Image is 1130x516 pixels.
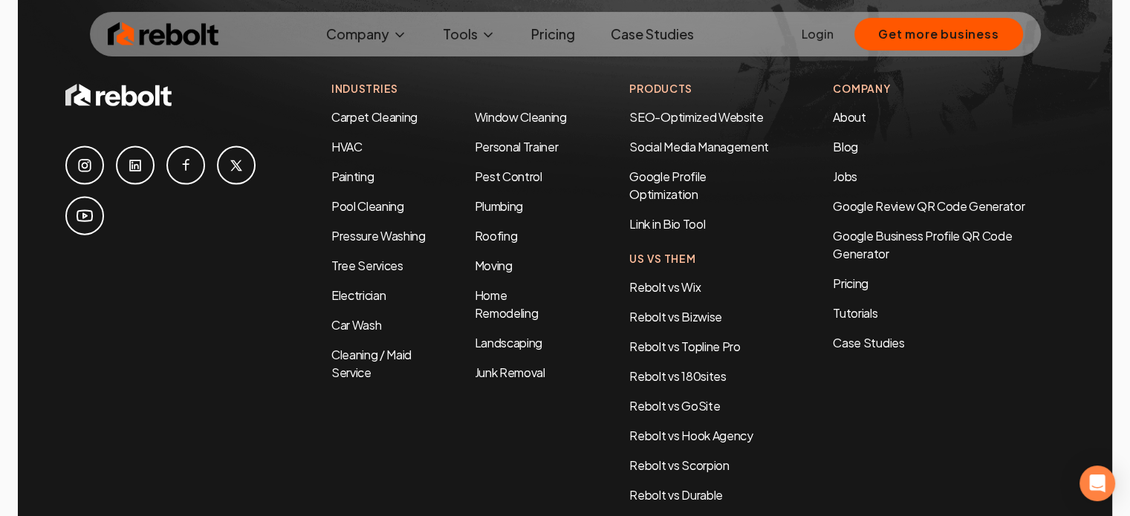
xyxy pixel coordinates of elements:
a: Blog [833,139,858,154]
a: Rebolt vs Hook Agency [629,428,753,443]
a: Home Remodeling [474,287,538,321]
button: Tools [431,19,507,49]
a: Link in Bio Tool [629,216,705,232]
a: Rebolt vs Scorpion [629,457,729,473]
a: Window Cleaning [474,109,566,125]
a: Junk Removal [474,365,545,380]
a: Google Profile Optimization [629,169,707,202]
a: Google Business Profile QR Code Generator [833,228,1012,261]
a: SEO-Optimized Website [629,109,763,125]
a: Social Media Management [629,139,769,154]
a: Login [802,25,834,43]
a: Moving [474,258,512,273]
img: Rebolt Logo [108,19,219,49]
h4: Industries [331,81,570,97]
a: Roofing [474,228,517,244]
a: About [833,109,866,125]
a: Case Studies [599,19,706,49]
a: Google Review QR Code Generator [833,198,1025,214]
a: Pricing [519,19,587,49]
a: Painting [331,169,374,184]
a: Case Studies [833,334,1065,352]
a: Pressure Washing [331,228,426,244]
a: Rebolt vs Durable [629,487,723,503]
h4: Products [629,81,773,97]
a: Pricing [833,275,1065,293]
button: Get more business [854,18,1023,50]
a: Rebolt vs 180sites [629,368,726,384]
a: Jobs [833,169,857,184]
a: Cleaning / Maid Service [331,347,412,380]
h4: Company [833,81,1065,97]
a: Tree Services [331,258,403,273]
a: Landscaping [474,335,542,350]
button: Company [314,19,419,49]
a: Electrician [331,287,386,303]
a: Rebolt vs Wix [629,279,701,295]
a: Rebolt vs Topline Pro [629,339,740,354]
a: Tutorials [833,304,1065,322]
a: Pool Cleaning [331,198,404,214]
h4: Us Vs Them [629,251,773,267]
div: Open Intercom Messenger [1079,466,1115,501]
a: Plumbing [474,198,522,214]
a: Personal Trainer [474,139,558,154]
a: Pest Control [474,169,542,184]
a: Rebolt vs Bizwise [629,309,722,324]
a: HVAC [331,139,363,154]
a: Rebolt vs GoSite [629,398,720,414]
a: Carpet Cleaning [331,109,418,125]
a: Car Wash [331,317,381,333]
